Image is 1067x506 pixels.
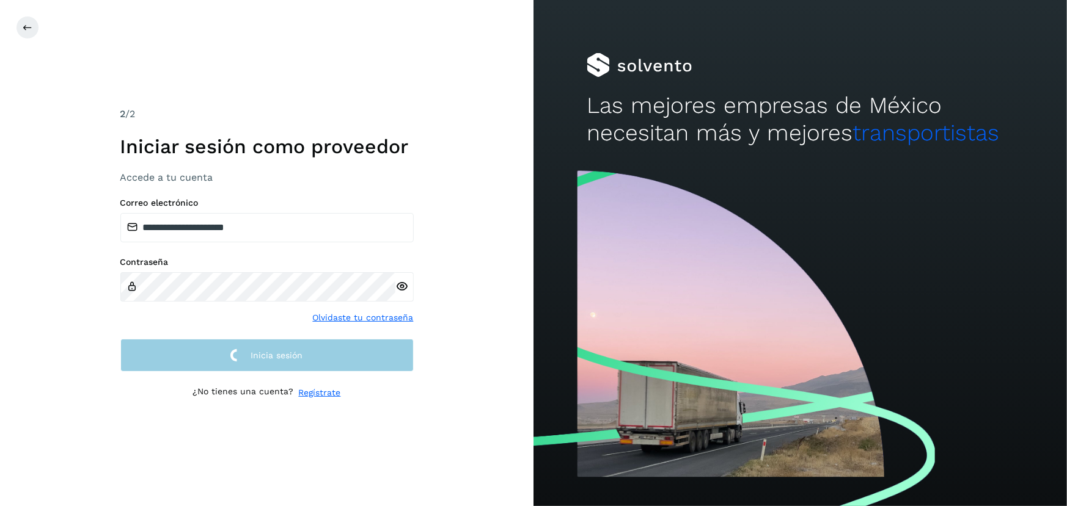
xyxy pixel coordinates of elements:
[120,135,414,158] h1: Iniciar sesión como proveedor
[299,386,341,399] a: Regístrate
[120,257,414,267] label: Contraseña
[120,107,414,121] div: /2
[853,120,999,146] span: transportistas
[251,351,303,360] span: Inicia sesión
[120,108,126,120] span: 2
[120,172,414,183] h3: Accede a tu cuenta
[193,386,294,399] p: ¿No tienes una cuenta?
[120,339,414,372] button: Inicia sesión
[313,311,414,324] a: Olvidaste tu contraseña
[587,92,1013,146] h2: Las mejores empresas de México necesitan más y mejores
[120,198,414,208] label: Correo electrónico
